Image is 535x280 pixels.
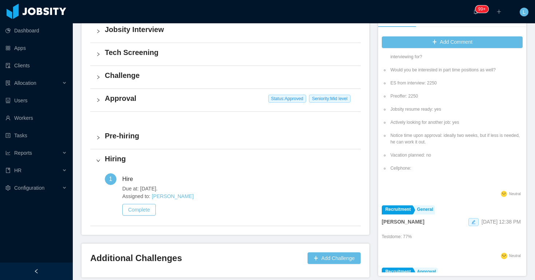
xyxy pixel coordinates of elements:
[90,126,361,149] div: icon: rightPre-hiring
[389,132,523,145] li: Notice time upon approval: ideally two weeks, but if less is needed, he can work it out.
[105,70,355,80] h4: Challenge
[5,185,11,190] i: icon: setting
[5,128,67,143] a: icon: profileTasks
[90,252,305,264] h3: Additional Challenges
[475,5,488,13] sup: 2160
[309,95,350,103] span: Seniority: Mid level
[122,204,156,216] button: Complete
[5,150,11,155] i: icon: line-chart
[308,252,361,264] button: icon: plusAdd Challenge
[5,168,11,173] i: icon: book
[14,167,21,173] span: HR
[105,47,355,58] h4: Tech Screening
[96,135,100,140] i: icon: right
[496,9,502,14] i: icon: plus
[14,80,36,86] span: Allocation
[122,193,355,200] span: Assigned to:
[382,205,413,214] a: Recruitment
[5,23,67,38] a: icon: pie-chartDashboard
[14,150,32,156] span: Reports
[523,8,526,16] span: L
[389,93,523,99] li: Preoffer: 2250
[96,158,100,163] i: icon: right
[152,193,194,199] a: [PERSON_NAME]
[5,58,67,73] a: icon: auditClients
[382,36,523,48] button: icon: plusAdd Comment
[389,119,523,126] li: Actively looking for another job: yes
[105,154,355,164] h4: Hiring
[90,89,361,111] div: icon: rightApproval
[471,220,476,224] i: icon: edit
[105,93,355,103] h4: Approval
[90,66,361,88] div: icon: rightChallenge
[105,24,355,35] h4: Jobsity Interview
[389,165,523,171] li: Cellphone:
[109,176,112,182] span: 1
[382,233,412,240] p: Testdome: 77%
[389,106,523,113] li: Jobsity resume ready: yes
[5,93,67,108] a: icon: robotUsers
[389,80,523,86] li: ES from interview: 2250
[382,268,413,277] a: Recruitment
[96,75,100,79] i: icon: right
[96,29,100,33] i: icon: right
[122,173,139,185] div: Hire
[90,20,361,43] div: icon: rightJobsity Interview
[413,268,438,277] a: Approval
[122,207,156,213] a: Complete
[5,111,67,125] a: icon: userWorkers
[90,149,361,172] div: icon: rightHiring
[509,192,521,196] span: Neutral
[413,205,435,214] a: General
[5,80,11,86] i: icon: solution
[105,131,355,141] h4: Pre-hiring
[96,98,100,102] i: icon: right
[14,185,44,191] span: Configuration
[389,152,523,158] li: Vacation planned: no
[90,43,361,66] div: icon: rightTech Screening
[382,219,424,225] strong: [PERSON_NAME]
[122,185,355,193] span: Due at: [DATE].
[509,254,521,258] span: Neutral
[268,95,306,103] span: Status: Approved
[481,219,521,225] span: [DATE] 12:38 PM
[96,52,100,56] i: icon: right
[5,41,67,55] a: icon: appstoreApps
[389,67,523,73] li: Would you be interested in part time positions as well?
[473,9,478,14] i: icon: bell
